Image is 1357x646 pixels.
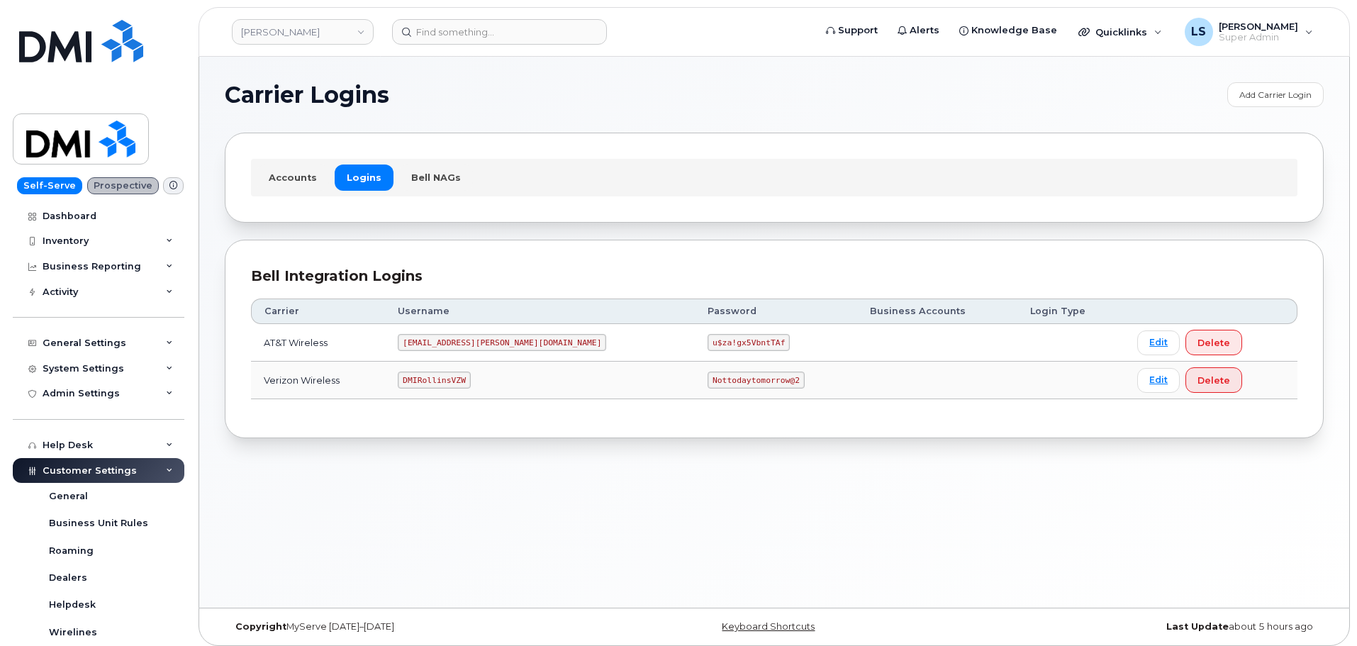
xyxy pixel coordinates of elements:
[708,334,790,351] code: u$za!gx5VbntTAf
[1166,621,1229,632] strong: Last Update
[398,334,606,351] code: [EMAIL_ADDRESS][PERSON_NAME][DOMAIN_NAME]
[1197,374,1230,387] span: Delete
[335,165,393,190] a: Logins
[251,299,385,324] th: Carrier
[251,266,1297,286] div: Bell Integration Logins
[957,621,1324,633] div: about 5 hours ago
[385,299,695,324] th: Username
[1185,367,1242,393] button: Delete
[1185,330,1242,355] button: Delete
[857,299,1018,324] th: Business Accounts
[1017,299,1124,324] th: Login Type
[1137,368,1180,393] a: Edit
[251,324,385,362] td: AT&T Wireless
[695,299,856,324] th: Password
[708,372,804,389] code: Nottodaytomorrow@2
[1227,82,1324,107] a: Add Carrier Login
[399,165,473,190] a: Bell NAGs
[251,362,385,399] td: Verizon Wireless
[722,621,815,632] a: Keyboard Shortcuts
[1197,336,1230,350] span: Delete
[225,621,591,633] div: MyServe [DATE]–[DATE]
[235,621,286,632] strong: Copyright
[1137,330,1180,355] a: Edit
[225,84,389,106] span: Carrier Logins
[398,372,470,389] code: DMIRollinsVZW
[257,165,329,190] a: Accounts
